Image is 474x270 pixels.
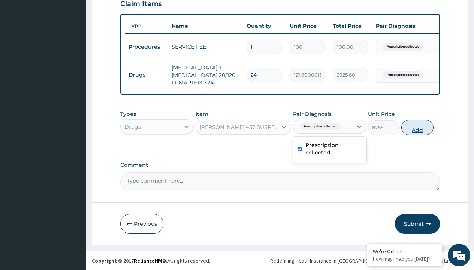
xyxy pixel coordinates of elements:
th: Pair Diagnosis [372,18,455,33]
td: [MEDICAL_DATA] + [MEDICAL_DATA] 20/120 LUMARTEM X24 [168,60,243,90]
th: Type [125,19,168,33]
th: Total Price [329,18,372,33]
a: RelianceHMO [134,257,166,264]
div: Minimize live chat window [123,4,141,22]
button: Submit [395,214,440,234]
img: d_794563401_company_1708531726252_794563401 [14,37,30,56]
td: Procedures [125,40,168,54]
span: Prescription collected [383,71,423,79]
td: Drugs [125,68,168,82]
label: Comment [120,162,440,168]
span: We're online! [43,85,103,160]
div: [PERSON_NAME] 457 SUSPENSION (AMOXICILLIN/CLAVULANIC ACID)/[PERSON_NAME] [200,123,278,131]
label: Item [196,110,208,118]
span: Prescription collected [300,123,341,130]
label: Unit Price [368,110,395,118]
th: Unit Price [286,18,329,33]
th: Quantity [243,18,286,33]
label: Pair Diagnosis [293,110,332,118]
label: Types [120,111,136,117]
textarea: Type your message and hit 'Enter' [4,186,143,212]
strong: Copyright © 2017 . [92,257,167,264]
td: SERVICE FEE [168,39,243,54]
button: Add [401,120,433,135]
div: Redefining Heath Insurance in [GEOGRAPHIC_DATA] using Telemedicine and Data Science! [270,257,468,264]
button: Previous [120,214,163,234]
div: Drugs [124,123,141,130]
label: Prescription collected [305,141,362,156]
p: How may I help you today? [373,256,437,262]
span: Prescription collected [383,43,423,51]
footer: All rights reserved. [86,251,474,270]
div: Chat with us now [39,42,126,52]
th: Name [168,18,243,33]
div: We're Online! [373,248,437,255]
